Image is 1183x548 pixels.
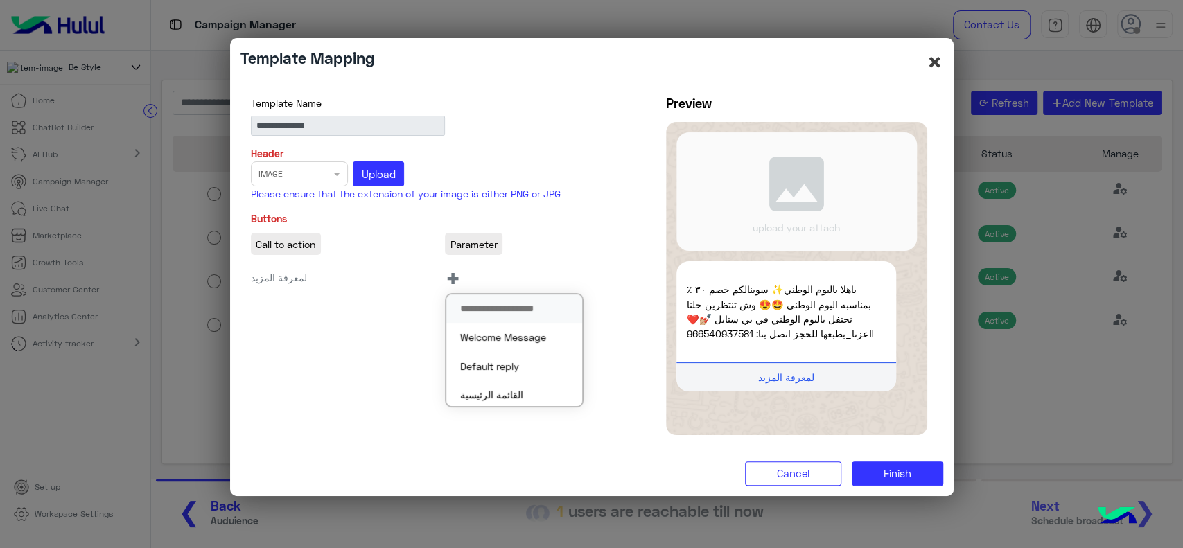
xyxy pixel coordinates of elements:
h4: Template Mapping [240,48,375,67]
span: Parameter [445,233,502,255]
button: Finish [852,461,943,486]
p: ياهلا باليوم الوطني✨ سوينالكم خصم ٣٠ ٪؜ بمناسبه اليوم الوطني 🤩😍 وش تنتظرين خلنا نحتفل باليوم الوط... [687,282,886,342]
span: Please ensure that the extension of your image is either PNG or JPG [251,188,561,200]
span: لمعرفة المزيد [251,272,307,283]
img: wa-template-preview [666,122,928,435]
button: لمعرفة المزيد [676,362,897,391]
span: لمعرفة المزيد [753,371,819,383]
p: Header [251,146,640,161]
span: Finish [884,467,911,479]
div: upload your attach [676,132,918,251]
button: Cancel [745,461,841,486]
span: Upload [362,168,396,180]
span: image [692,148,902,220]
button: القائمة الرئيسية [446,380,582,409]
img: hulul-logo.png [1093,493,1141,541]
h5: Preview [666,96,928,112]
label: Template Name [251,96,322,110]
p: Buttons [251,211,640,226]
span: + [445,262,461,293]
button: Upload [353,161,404,186]
button: Welcome Message [446,323,582,351]
button: Default reply [446,352,582,380]
button: × [927,48,943,75]
span: Call to action [251,233,321,255]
